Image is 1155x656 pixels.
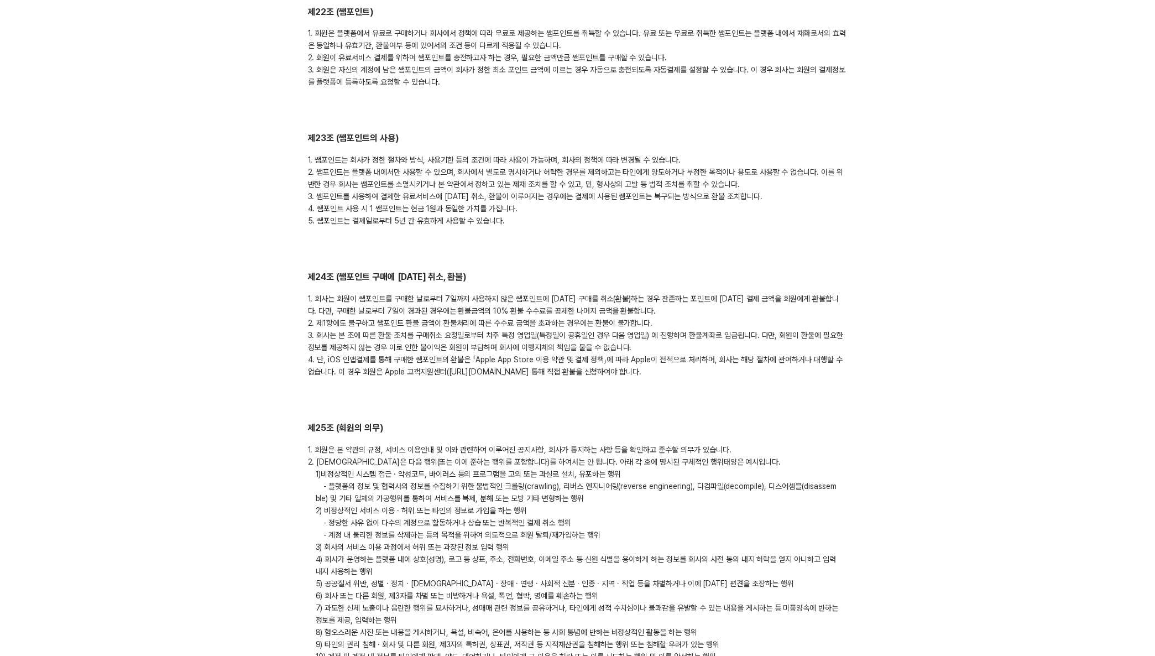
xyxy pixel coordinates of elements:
h2: 제23조 (쌤포인트의 사용) [308,132,848,145]
p: 2) 비정상적인 서비스 이용 · 허위 또는 타인의 정보로 가입을 하는 행위 [308,504,848,517]
span: - 플랫폼의 정보 및 협력사의 정보를 수집하기 위한 불법적인 크롤링(crawling), 리버스 엔지니어링(reverse engineering), 디컴파일(decompile),... [316,482,837,503]
span: - 계정 내 불리한 정보를 삭제하는 등의 목적을 위하여 의도적으로 회원 탈퇴/재가입하는 행위 [316,530,608,539]
p: 9) 타인의 권리 침해 · 회사 및 다른 회원, 제3자의 특허권, 상표권, 저작권 등 지적재산권을 침해하는 행위 또는 침해할 우려가 있는 행위 [308,638,848,650]
p: 8) 혐오스러운 사진 또는 내용을 게시하거나, 욕설, 비속어, 은어를 사용하는 등 사회 통념에 반하는 비정상적인 활동을 하는 행위 [308,626,848,638]
p: 1)비정상적인 시스템 접근 · 악성코드, 바이러스 등의 프로그램을 고의 또는 과실로 설치, 유포하는 행위 [308,468,848,480]
p: 6) 회사 또는 다른 회원, 제3자를 차별 또는 비방하거나 욕설, 폭언, 협박, 명예를 훼손하는 행위 [308,590,848,602]
p: 3) 회사의 서비스 이용 과정에서 허위 또는 과장된 정보 입력 행위 [308,541,848,553]
span: - 정당한 사유 없이 다수의 계정으로 활동하거나 상습 또는 반복적인 결제 취소 행위 [316,518,579,527]
div: 1. 회원은 플랫폼에서 유료로 구매하거나 회사에서 정책에 따라 무료로 제공하는 쌤포인트를 취득할 수 있습니다. 유료 또는 무료로 취득한 쌤포인트는 플랫폼 내에서 재화로서의 효... [308,27,848,88]
p: 7) 과도한 신체 노출이나 음란한 행위를 묘사하거나, 성매매 관련 정보를 공유하거나, 타인에게 성적 수치심이나 불쾌감을 유발할 수 있는 내용을 게시하는 등 미풍양속에 반하는 ... [308,602,848,626]
h2: 제25조 (회원의 의무) [308,422,848,435]
p: 4) 회사가 운영하는 플랫폼 내에 상호(성명), 로고 등 상표, 주소, 전화번호, 이메일 주소 등 신원 식별을 용이하게 하는 정보를 회사의 사전 동의 내지 허락을 얻지 아니하... [308,553,848,577]
h2: 제22조 (쌤포인트) [308,6,848,19]
p: 5) 공공질서 위반, 성별 · 정치 · [DEMOGRAPHIC_DATA] · 장애 · 연령 · 사회적 신분 · 인종 · 지역 · 직업 등을 차별하거나 이에 [DATE] 편견을... [308,577,848,590]
h2: 제24조 (쌤포인트 구매에 [DATE] 취소, 환불) [308,271,848,284]
div: 1. 회사는 회원이 쌤포인트를 구매한 날로부터 7일까지 사용하지 않은 쌤포인트에 [DATE] 구매를 취소(환불)하는 경우 잔존하는 포인트에 [DATE] 결제 금액을 회원에게 ... [308,293,848,378]
div: 1. 쌤포인트는 회사가 정한 절차와 방식, 사용기한 등의 조건에 따라 사용이 가능하며, 회사의 정책에 따라 변경될 수 있습니다. 2. 쌤포인트는 플랫폼 내에서만 사용할 수 있... [308,154,848,227]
